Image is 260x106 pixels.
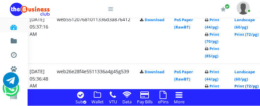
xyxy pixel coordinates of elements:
small: More [174,99,185,105]
a: Print (70/pg) [205,83,219,96]
img: User [237,1,250,14]
a: Print (72/pg) [235,32,259,37]
a: Wallet [89,98,106,105]
small: Data [122,99,132,105]
span: Renew/Upgrade Subscription [225,4,230,9]
a: Print (72/pg) [235,83,259,88]
small: Wallet [91,99,104,105]
a: VTU [107,98,119,105]
a: Landscape (60/pg) [235,69,255,81]
a: Sub [73,98,88,105]
a: ePins [156,98,171,105]
a: Print (85/pg) [205,46,219,58]
a: PoS Paper (RawBT) [174,69,193,81]
a: Chat for support [3,77,19,88]
a: Nigerian VTU [25,73,81,84]
a: International VTU [25,82,81,94]
td: [DATE] 05:37:16 AM [26,12,52,63]
a: Fund wallet [10,32,18,48]
a: Chat for support [4,85,18,96]
a: Print (70/pg) [205,32,219,44]
a: Dashboard [10,18,18,34]
a: Pay Bills [135,98,155,105]
img: Logo [10,3,50,16]
a: Transactions [10,46,18,62]
td: web551207681011336d3a876412 [53,12,135,63]
a: Miscellaneous Payments [10,60,18,76]
a: Print (44/pg) [205,69,219,81]
small: VTU [109,99,117,105]
a: Download [145,17,164,22]
a: Data [120,98,134,105]
a: Download [145,69,164,74]
small: ePins [158,99,169,105]
i: Renew/Upgrade Subscription [221,7,226,12]
small: Pay Bills [137,99,153,105]
small: Sub [75,99,86,105]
